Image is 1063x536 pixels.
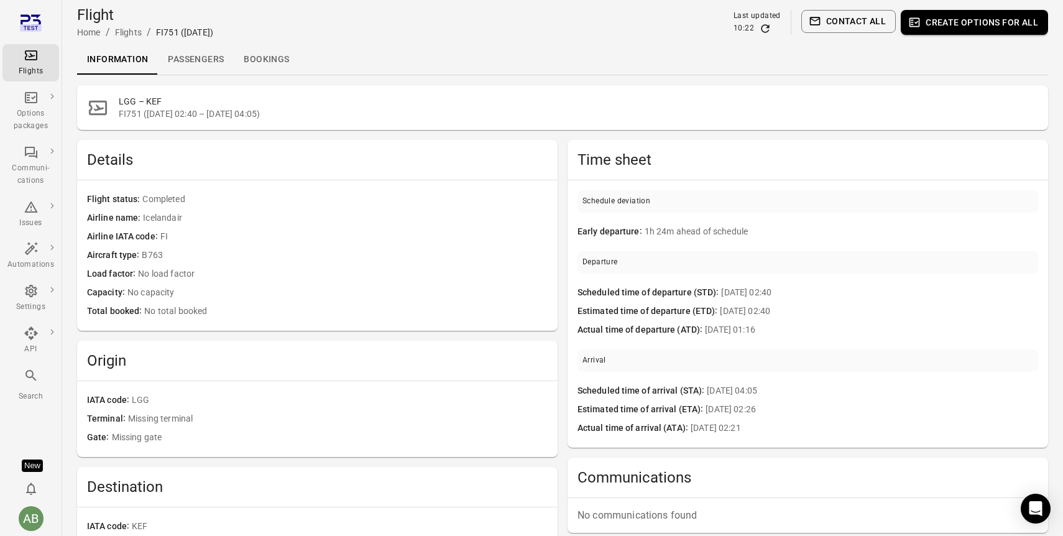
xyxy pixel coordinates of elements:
[19,476,44,501] button: Notifications
[7,217,54,229] div: Issues
[77,27,101,37] a: Home
[578,286,721,300] span: Scheduled time of departure (STD)
[87,412,128,426] span: Terminal
[582,256,618,269] div: Departure
[7,108,54,132] div: Options packages
[87,211,143,225] span: Airline name
[691,422,1038,435] span: [DATE] 02:21
[115,27,142,37] a: Flights
[7,390,54,403] div: Search
[707,384,1038,398] span: [DATE] 04:05
[127,286,548,300] span: No capacity
[578,384,707,398] span: Scheduled time of arrival (STA)
[87,249,142,262] span: Aircraft type
[87,520,132,534] span: IATA code
[578,468,1038,487] h2: Communications
[2,86,59,136] a: Options packages
[142,249,548,262] span: B763
[234,45,299,75] a: Bookings
[119,95,1038,108] h2: LGG – KEF
[721,286,1038,300] span: [DATE] 02:40
[87,150,548,170] h2: Details
[77,5,213,25] h1: Flight
[2,364,59,406] button: Search
[112,431,548,445] span: Missing gate
[87,267,138,281] span: Load factor
[582,354,606,367] div: Arrival
[578,403,706,417] span: Estimated time of arrival (ETA)
[132,520,548,534] span: KEF
[2,238,59,275] a: Automations
[7,65,54,78] div: Flights
[582,195,650,208] div: Schedule deviation
[138,267,548,281] span: No load factor
[87,193,142,206] span: Flight status
[87,351,548,371] h2: Origin
[132,394,548,407] span: LGG
[144,305,548,318] span: No total booked
[578,150,1038,170] h2: Time sheet
[156,26,213,39] div: FI751 ([DATE])
[578,508,1038,523] p: No communications found
[2,322,59,359] a: API
[14,501,48,536] button: Aslaug Bjarnadottir
[578,305,720,318] span: Estimated time of departure (ETD)
[87,286,127,300] span: Capacity
[22,460,43,472] div: Tooltip anchor
[87,230,160,244] span: Airline IATA code
[128,412,548,426] span: Missing terminal
[142,193,548,206] span: Completed
[734,10,781,22] div: Last updated
[2,141,59,191] a: Communi-cations
[87,394,132,407] span: IATA code
[160,230,548,244] span: FI
[7,301,54,313] div: Settings
[119,108,1038,120] span: FI751 ([DATE] 02:40 – [DATE] 04:05)
[720,305,1038,318] span: [DATE] 02:40
[759,22,771,35] button: Refresh data
[77,45,1048,75] div: Local navigation
[7,259,54,271] div: Automations
[7,343,54,356] div: API
[2,44,59,81] a: Flights
[578,422,691,435] span: Actual time of arrival (ATA)
[143,211,548,225] span: Icelandair
[19,506,44,531] div: AB
[801,10,896,33] button: Contact all
[77,25,213,40] nav: Breadcrumbs
[158,45,234,75] a: Passengers
[87,431,112,445] span: Gate
[7,162,54,187] div: Communi-cations
[645,225,1038,239] span: 1h 24m ahead of schedule
[734,22,754,35] div: 10:22
[87,305,144,318] span: Total booked
[87,477,548,497] h2: Destination
[901,10,1048,35] button: Create options for all
[147,25,151,40] li: /
[77,45,158,75] a: Information
[1021,494,1051,524] div: Open Intercom Messenger
[578,323,705,337] span: Actual time of departure (ATD)
[578,225,645,239] span: Early departure
[106,25,110,40] li: /
[705,323,1038,337] span: [DATE] 01:16
[2,196,59,233] a: Issues
[706,403,1038,417] span: [DATE] 02:26
[2,280,59,317] a: Settings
